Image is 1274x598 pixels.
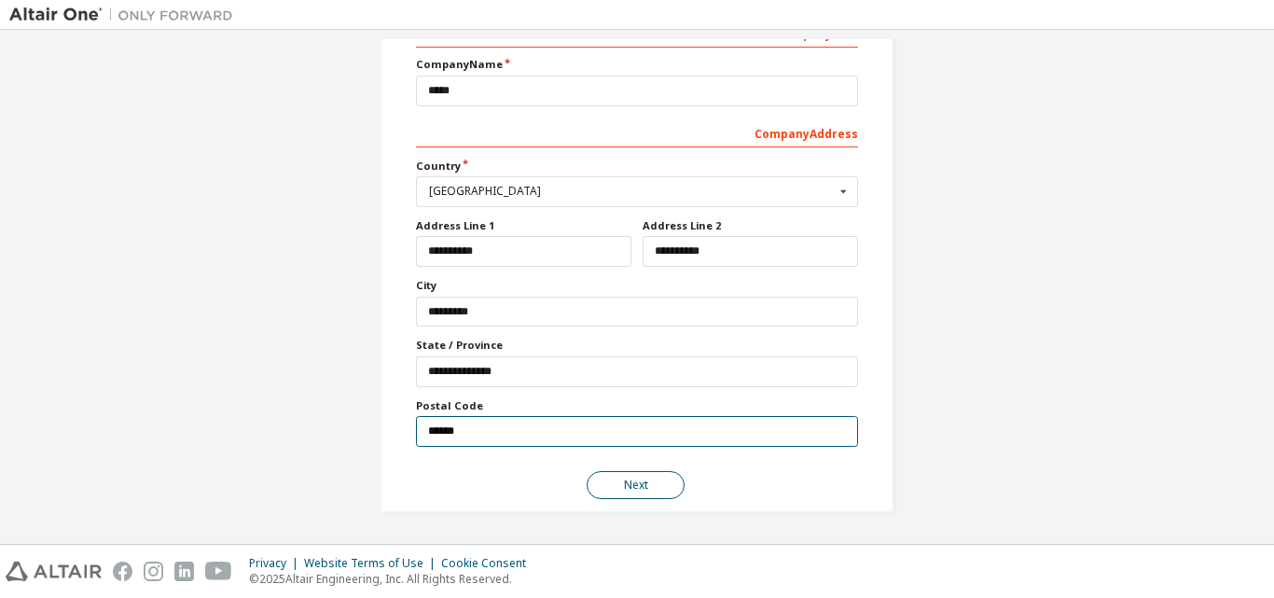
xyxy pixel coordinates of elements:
button: Next [587,471,685,499]
img: facebook.svg [113,562,132,581]
label: City [416,278,858,293]
img: altair_logo.svg [6,562,102,581]
img: instagram.svg [144,562,163,581]
label: State / Province [416,338,858,353]
label: Address Line 2 [643,218,858,233]
div: [GEOGRAPHIC_DATA] [429,186,835,197]
label: Postal Code [416,398,858,413]
div: Website Terms of Use [304,556,441,571]
img: youtube.svg [205,562,232,581]
label: Country [416,159,858,174]
label: Company Name [416,57,858,72]
img: linkedin.svg [174,562,194,581]
div: Cookie Consent [441,556,537,571]
div: Privacy [249,556,304,571]
label: Address Line 1 [416,218,631,233]
p: © 2025 Altair Engineering, Inc. All Rights Reserved. [249,571,537,587]
div: Company Address [416,118,858,147]
img: Altair One [9,6,242,24]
